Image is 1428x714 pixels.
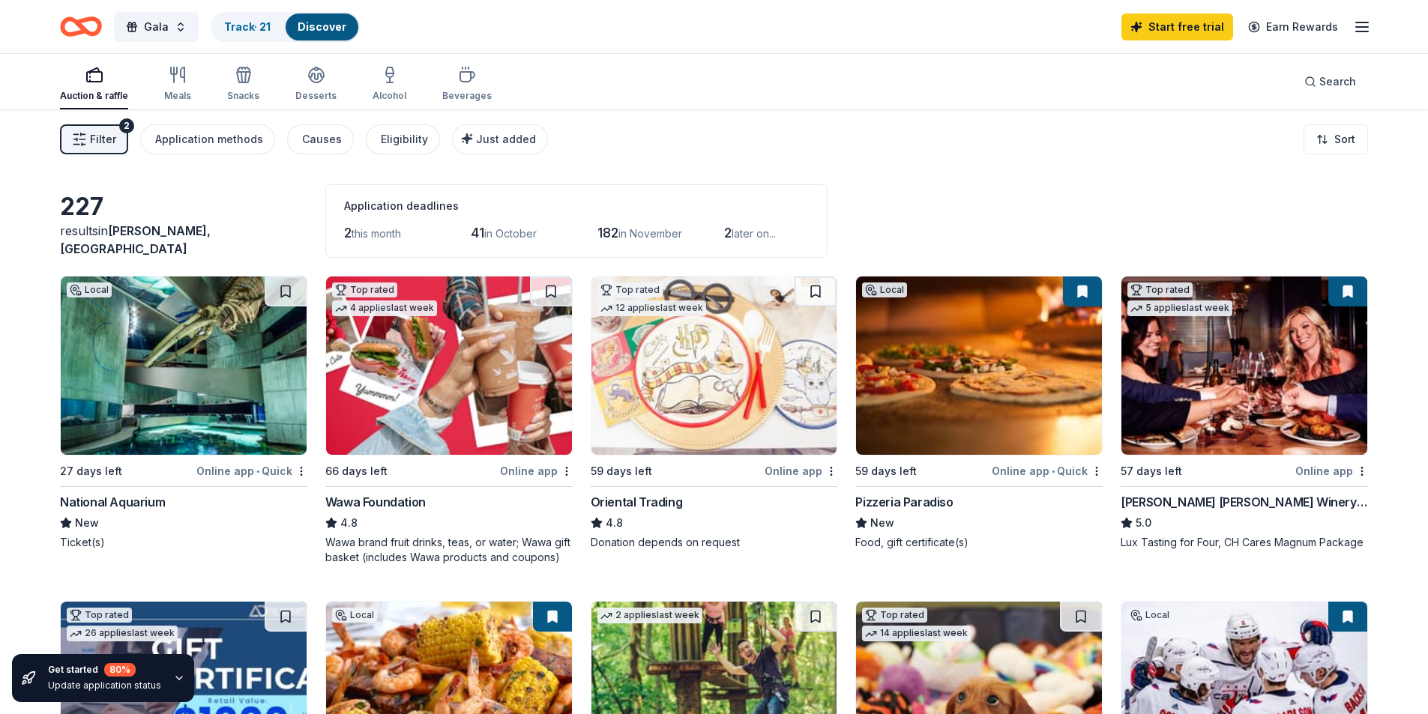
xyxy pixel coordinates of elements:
a: Home [60,9,102,44]
div: Online app [765,462,837,480]
div: Top rated [1127,282,1193,297]
div: Wawa Foundation [325,493,426,511]
div: 5 applies last week [1127,300,1232,316]
span: 182 [597,225,618,240]
div: 14 applies last week [862,626,971,641]
div: 27 days left [60,462,122,480]
span: Sort [1334,130,1355,148]
div: 59 days left [591,462,652,480]
span: 41 [471,225,484,240]
div: Top rated [862,608,927,623]
div: 66 days left [325,462,388,480]
div: Snacks [227,90,259,102]
div: Get started [48,663,161,677]
div: Application methods [155,130,263,148]
div: Online app [500,462,573,480]
img: Image for National Aquarium [61,276,307,455]
button: Meals [164,60,191,109]
div: Local [332,608,377,623]
span: Just added [476,133,536,145]
button: Eligibility [366,124,440,154]
a: Image for Cooper's Hawk Winery and RestaurantsTop rated5 applieslast week57 days leftOnline app[P... [1121,276,1368,550]
span: New [75,514,99,532]
button: Desserts [295,60,337,109]
span: 5.0 [1136,514,1151,532]
div: Beverages [442,90,492,102]
a: Image for Oriental TradingTop rated12 applieslast week59 days leftOnline appOriental Trading4.8Do... [591,276,838,550]
div: 2 [119,118,134,133]
span: this month [352,227,401,240]
span: later on... [732,227,776,240]
div: Local [1127,608,1172,623]
button: Sort [1304,124,1368,154]
div: Top rated [332,282,397,297]
div: Update application status [48,680,161,692]
button: Search [1292,67,1368,97]
img: Image for Cooper's Hawk Winery and Restaurants [1121,276,1367,455]
button: Causes [287,124,354,154]
button: Just added [452,124,548,154]
div: Desserts [295,90,337,102]
button: Track· 21Discover [211,12,360,42]
div: Application deadlines [344,197,809,215]
span: 2 [344,225,352,240]
div: Wawa brand fruit drinks, teas, or water; Wawa gift basket (includes Wawa products and coupons) [325,535,573,565]
div: 57 days left [1121,462,1182,480]
div: 59 days left [855,462,917,480]
div: Ticket(s) [60,535,307,550]
span: 4.8 [340,514,358,532]
a: Image for National AquariumLocal27 days leftOnline app•QuickNational AquariumNewTicket(s) [60,276,307,550]
img: Image for Wawa Foundation [326,276,572,455]
a: Start free trial [1121,13,1233,40]
div: Alcohol [373,90,406,102]
div: [PERSON_NAME] [PERSON_NAME] Winery and Restaurants [1121,493,1368,511]
button: Auction & raffle [60,60,128,109]
div: Lux Tasting for Four, CH Cares Magnum Package [1121,535,1368,550]
span: • [256,465,259,477]
a: Image for Pizzeria ParadisoLocal59 days leftOnline app•QuickPizzeria ParadisoNewFood, gift certif... [855,276,1103,550]
div: 227 [60,192,307,222]
span: 4.8 [606,514,623,532]
span: in November [618,227,682,240]
div: Local [862,282,907,297]
span: • [1052,465,1055,477]
div: 80 % [104,663,136,677]
div: Causes [302,130,342,148]
span: in October [484,227,537,240]
div: Eligibility [381,130,428,148]
div: Local [67,282,112,297]
div: Auction & raffle [60,90,128,102]
span: [PERSON_NAME], [GEOGRAPHIC_DATA] [60,223,211,256]
div: Oriental Trading [591,493,683,511]
a: Track· 21 [224,20,271,33]
div: Donation depends on request [591,535,838,550]
div: Top rated [597,282,663,297]
span: New [870,514,894,532]
div: 4 applies last week [332,300,437,316]
span: Filter [90,130,116,148]
div: Top rated [67,608,132,623]
div: 12 applies last week [597,300,706,316]
img: Image for Oriental Trading [591,276,837,455]
span: 2 [724,225,732,240]
button: Filter2 [60,124,128,154]
div: 26 applies last week [67,626,178,641]
div: Online app Quick [992,462,1103,480]
div: Pizzeria Paradiso [855,493,953,511]
button: Gala [114,12,199,42]
button: Application methods [140,124,275,154]
div: Food, gift certificate(s) [855,535,1103,550]
button: Snacks [227,60,259,109]
div: results [60,222,307,258]
a: Discover [298,20,346,33]
div: Meals [164,90,191,102]
a: Image for Wawa FoundationTop rated4 applieslast week66 days leftOnline appWawa Foundation4.8Wawa ... [325,276,573,565]
button: Alcohol [373,60,406,109]
span: in [60,223,211,256]
span: Gala [144,18,169,36]
div: Online app [1295,462,1368,480]
div: National Aquarium [60,493,165,511]
span: Search [1319,73,1356,91]
div: Online app Quick [196,462,307,480]
div: 2 applies last week [597,608,702,623]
